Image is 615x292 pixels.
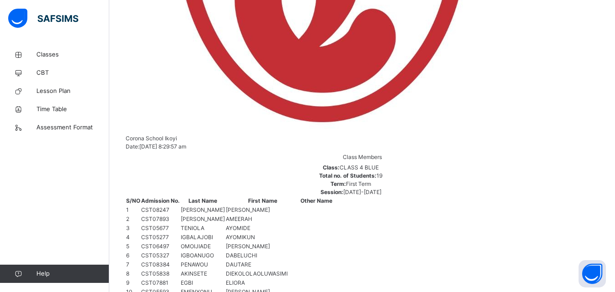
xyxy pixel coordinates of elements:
td: IGBALAJOBI [180,233,225,242]
th: S/NO [126,196,141,205]
span: [DATE]-[DATE] [343,189,381,195]
span: Date: [126,143,139,150]
td: EGBI [180,278,225,287]
td: CST05838 [141,269,180,278]
td: CST06497 [141,242,180,251]
span: Classes [36,50,109,59]
td: 9 [126,278,141,287]
td: AYOMIDE [225,224,300,233]
td: AMEERAH [225,215,300,224]
th: Other Name [300,196,333,205]
td: 6 [126,251,141,260]
th: Last Name [180,196,225,205]
td: 7 [126,260,141,269]
td: AYOMIKUN [225,233,300,242]
span: Total no. of Students: [319,172,376,179]
span: Term: [330,180,346,187]
td: ELIORA [225,278,300,287]
td: TENIOLA [180,224,225,233]
td: CST05677 [141,224,180,233]
span: Help [36,269,109,278]
td: 5 [126,242,141,251]
td: CST08247 [141,205,180,215]
th: Admission No. [141,196,180,205]
td: [PERSON_NAME] [180,205,225,215]
td: DIEKOLOLAOLUWASIMI [225,269,300,278]
td: 2 [126,215,141,224]
td: 3 [126,224,141,233]
td: [PERSON_NAME] [180,215,225,224]
td: IGBOANUGO [180,251,225,260]
span: CLASS 4 BLUE [340,164,379,171]
td: DABELUCHI [225,251,300,260]
td: AKINSETE [180,269,225,278]
td: CST07893 [141,215,180,224]
td: DAUTARE [225,260,300,269]
td: PENAWOU [180,260,225,269]
td: 8 [126,269,141,278]
span: [DATE] 8:29:57 am [139,143,186,150]
span: Corona School Ikoyi [126,135,177,142]
td: [PERSON_NAME] [225,205,300,215]
td: OMOIJIADE [180,242,225,251]
button: Open asap [579,260,606,287]
td: CST08384 [141,260,180,269]
span: CBT [36,68,109,77]
td: [PERSON_NAME] [225,242,300,251]
span: Time Table [36,105,109,114]
td: CST07881 [141,278,180,287]
td: 1 [126,205,141,215]
span: 19 [376,172,382,179]
span: Session: [320,189,343,195]
th: First Name [225,196,300,205]
span: Class: [323,164,340,171]
td: 4 [126,233,141,242]
span: First Term [346,180,371,187]
img: safsims [8,9,78,28]
td: CST05277 [141,233,180,242]
td: CST05327 [141,251,180,260]
span: Lesson Plan [36,87,109,96]
span: Class Members [343,154,382,160]
span: Assessment Format [36,123,109,132]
